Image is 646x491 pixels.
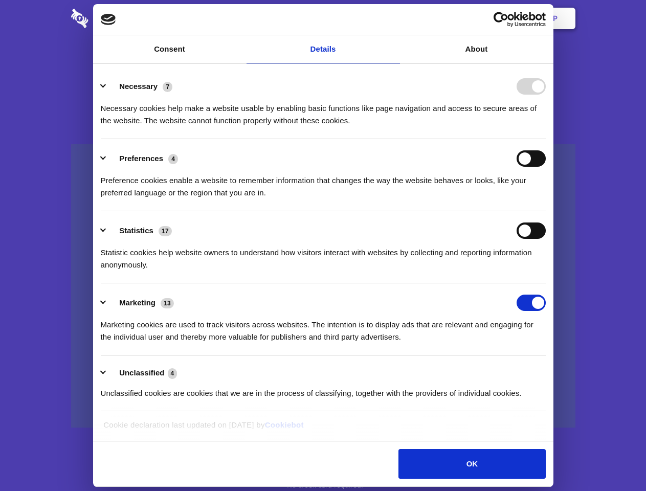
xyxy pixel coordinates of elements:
a: Usercentrics Cookiebot - opens in a new window [456,12,546,27]
div: Marketing cookies are used to track visitors across websites. The intention is to display ads tha... [101,311,546,343]
div: Cookie declaration last updated on [DATE] by [96,419,550,439]
a: Pricing [300,3,345,34]
a: Contact [415,3,462,34]
label: Statistics [119,226,153,235]
div: Statistic cookies help website owners to understand how visitors interact with websites by collec... [101,239,546,271]
a: Consent [93,35,247,63]
span: 17 [159,226,172,236]
div: Unclassified cookies are cookies that we are in the process of classifying, together with the pro... [101,380,546,399]
img: logo-wordmark-white-trans-d4663122ce5f474addd5e946df7df03e33cb6a1c49d2221995e7729f52c070b2.svg [71,9,159,28]
span: 13 [161,298,174,308]
label: Marketing [119,298,155,307]
label: Preferences [119,154,163,163]
a: Login [464,3,508,34]
h1: Eliminate Slack Data Loss. [71,46,575,83]
a: Details [247,35,400,63]
button: OK [398,449,545,479]
button: Unclassified (4) [101,367,184,380]
div: Necessary cookies help make a website usable by enabling basic functions like page navigation and... [101,95,546,127]
button: Marketing (13) [101,295,181,311]
span: 4 [168,154,178,164]
button: Necessary (7) [101,78,179,95]
label: Necessary [119,82,158,91]
button: Statistics (17) [101,222,179,239]
span: 4 [168,368,177,378]
a: About [400,35,553,63]
iframe: Drift Widget Chat Controller [595,440,634,479]
span: 7 [163,82,172,92]
button: Preferences (4) [101,150,185,167]
a: Cookiebot [265,420,304,429]
a: Wistia video thumbnail [71,144,575,428]
img: logo [101,14,116,25]
div: Preference cookies enable a website to remember information that changes the way the website beha... [101,167,546,199]
h4: Auto-redaction of sensitive data, encrypted data sharing and self-destructing private chats. Shar... [71,93,575,127]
